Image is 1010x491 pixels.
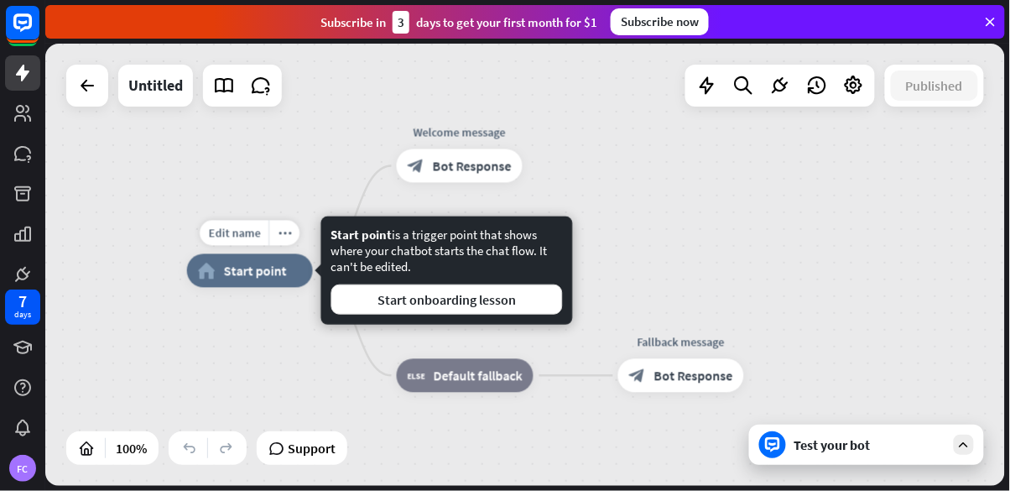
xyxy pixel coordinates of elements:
i: block_fallback [408,368,425,384]
span: Bot Response [433,158,512,175]
div: days [14,309,31,321]
div: Untitled [128,65,183,107]
button: Open LiveChat chat widget [13,7,64,57]
div: is a trigger point that shows where your chatbot starts the chat flow. It can't be edited. [331,227,563,315]
div: Fallback message [606,334,757,351]
i: block_bot_response [408,158,424,175]
span: Start point [331,227,393,243]
span: Bot Response [654,368,733,384]
span: Start point [224,263,287,279]
button: Start onboarding lesson [331,285,563,315]
span: Default fallback [434,368,523,384]
a: 7 days [5,290,40,325]
span: Support [288,435,336,462]
div: 100% [111,435,152,462]
span: Edit name [208,226,260,241]
i: home_2 [198,263,216,279]
i: more_horiz [278,227,291,239]
div: Welcome message [384,124,535,141]
div: Test your bot [794,436,945,453]
i: block_bot_response [629,368,646,384]
button: Published [891,71,978,101]
div: Subscribe now [611,8,709,35]
div: 3 [393,11,409,34]
div: 7 [18,294,27,309]
div: FC [9,455,36,482]
div: Subscribe in days to get your first month for $1 [320,11,597,34]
